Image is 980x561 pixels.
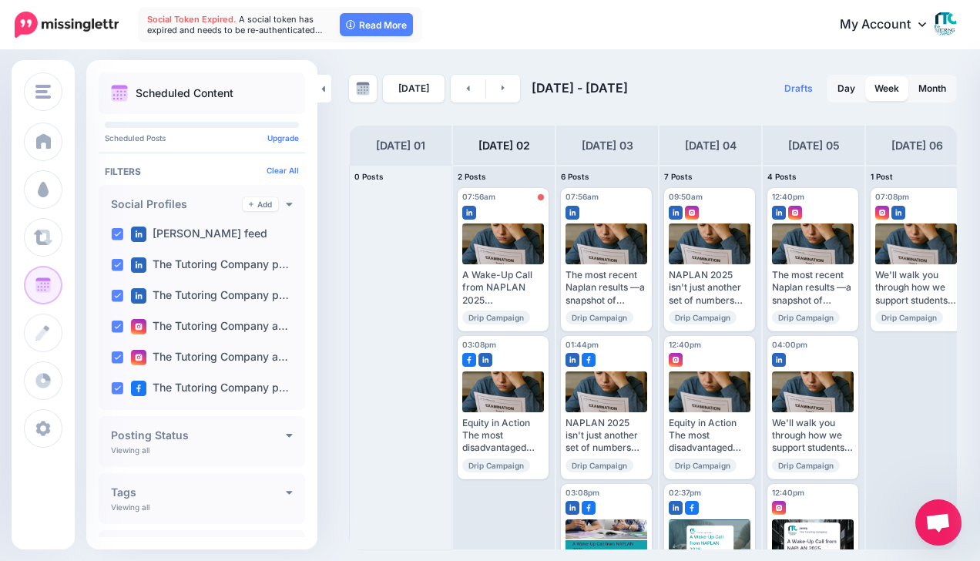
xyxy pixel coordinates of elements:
[669,417,750,455] div: Equity in Action The most disadvantaged students are being left behind—but tutoring levels the pl...
[458,172,486,181] span: 2 Posts
[824,6,957,44] a: My Account
[462,192,495,201] span: 07:56am
[131,227,267,242] label: [PERSON_NAME] feed
[669,459,737,472] span: Drip Campaign
[767,172,797,181] span: 4 Posts
[566,311,633,324] span: Drip Campaign
[131,319,146,334] img: instagram-square.png
[111,85,128,102] img: calendar.png
[772,501,786,515] img: instagram-square.png
[462,353,476,367] img: facebook-square.png
[788,136,840,155] h4: [DATE] 05
[669,269,750,307] div: NAPLAN 2025 isn't just another set of numbers—it's a clear signal that many students need more th...
[788,206,802,220] img: instagram-square.png
[772,206,786,220] img: linkedin-square.png
[267,166,299,175] a: Clear All
[875,206,889,220] img: instagram-square.png
[566,459,633,472] span: Drip Campaign
[891,136,943,155] h4: [DATE] 06
[478,136,530,155] h4: [DATE] 02
[561,172,589,181] span: 6 Posts
[131,288,146,304] img: linkedin-square.png
[772,417,854,455] div: We'll walk you through how we support students and tailor a learning plan that gets results. Read...
[243,197,278,211] a: Add
[669,340,701,349] span: 12:40pm
[871,172,893,181] span: 1 Post
[462,206,476,220] img: linkedin-square.png
[685,136,737,155] h4: [DATE] 04
[131,319,288,334] label: The Tutoring Company a…
[111,502,149,512] p: Viewing all
[356,82,370,96] img: calendar-grey-darker.png
[566,353,579,367] img: linkedin-square.png
[340,13,413,36] a: Read More
[784,84,813,93] span: Drafts
[772,192,804,201] span: 12:40pm
[875,311,943,324] span: Drip Campaign
[566,501,579,515] img: linkedin-square.png
[772,269,854,307] div: The most recent Naplan results —a snapshot of Australia's students' literacy and numeracy perform...
[131,381,289,396] label: The Tutoring Company p…
[383,75,445,102] a: [DATE]
[566,417,647,455] div: NAPLAN 2025 isn't just another set of numbers—it's a clear signal that many students need more th...
[772,459,840,472] span: Drip Campaign
[136,88,233,99] p: Scheduled Content
[664,172,693,181] span: 7 Posts
[669,353,683,367] img: instagram-square.png
[566,340,599,349] span: 01:44pm
[772,311,840,324] span: Drip Campaign
[131,257,289,273] label: The Tutoring Company p…
[532,80,628,96] span: [DATE] - [DATE]
[111,445,149,455] p: Viewing all
[462,311,530,324] span: Drip Campaign
[875,192,909,201] span: 07:08pm
[478,353,492,367] img: linkedin-square.png
[582,136,633,155] h4: [DATE] 03
[669,311,737,324] span: Drip Campaign
[462,459,530,472] span: Drip Campaign
[147,14,323,35] span: A social token has expired and needs to be re-authenticated…
[669,488,701,497] span: 02:37pm
[875,269,957,307] div: We'll walk you through how we support students and tailor a learning plan that gets results. Read...
[566,488,599,497] span: 03:08pm
[685,206,699,220] img: instagram-square.png
[685,501,699,515] img: facebook-square.png
[566,192,599,201] span: 07:56am
[131,288,289,304] label: The Tutoring Company p…
[566,269,647,307] div: The most recent Naplan results —a snapshot of Australia's students' literacy and numeracy perform...
[775,75,822,102] a: Drafts
[131,227,146,242] img: linkedin-square.png
[462,417,544,455] div: Equity in Action The most disadvantaged students are being left behind—but tutoring levels the pl...
[772,488,804,497] span: 12:40pm
[354,172,384,181] span: 0 Posts
[267,133,299,143] a: Upgrade
[772,340,807,349] span: 04:00pm
[131,350,146,365] img: instagram-square.png
[15,12,119,38] img: Missinglettr
[131,257,146,273] img: linkedin-square.png
[909,76,955,101] a: Month
[669,501,683,515] img: linkedin-square.png
[669,192,703,201] span: 09:50am
[772,353,786,367] img: linkedin-square.png
[131,350,288,365] label: The Tutoring Company a…
[105,166,299,177] h4: Filters
[376,136,425,155] h4: [DATE] 01
[131,381,146,396] img: facebook-square.png
[105,134,299,142] p: Scheduled Posts
[35,85,51,99] img: menu.png
[582,353,596,367] img: facebook-square.png
[828,76,864,101] a: Day
[111,430,286,441] h4: Posting Status
[669,206,683,220] img: linkedin-square.png
[111,199,243,210] h4: Social Profiles
[566,206,579,220] img: linkedin-square.png
[462,269,544,307] div: A Wake-Up Call from NAPLAN 2025 ▸ [URL] #Naplan2025 #Literacy #BelowStandard #Naplan #Numeracy #O...
[865,76,908,101] a: Week
[891,206,905,220] img: linkedin-square.png
[582,501,596,515] img: facebook-square.png
[462,340,496,349] span: 03:08pm
[915,499,962,546] a: Open chat
[111,487,286,498] h4: Tags
[147,14,237,25] span: Social Token Expired.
